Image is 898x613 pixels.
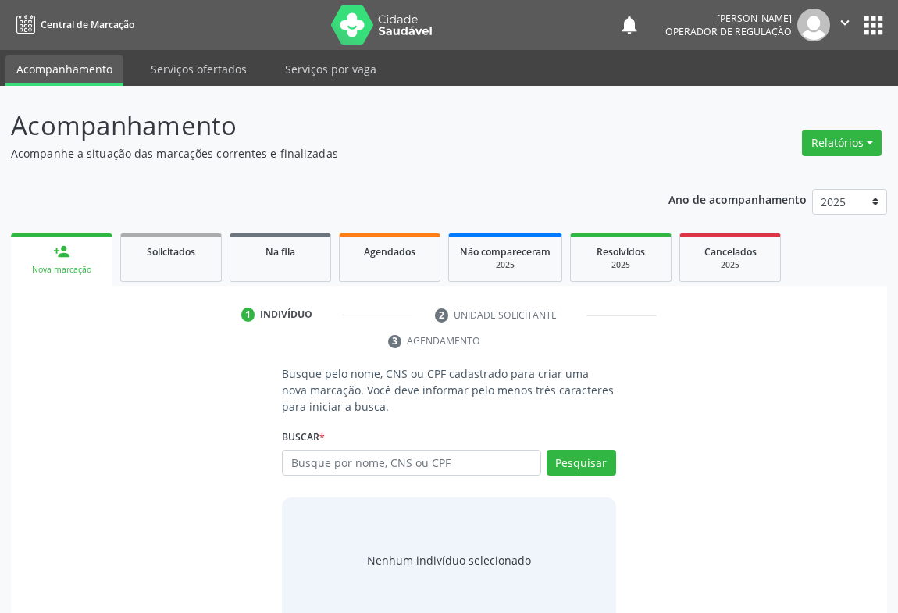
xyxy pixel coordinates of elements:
[282,365,616,415] p: Busque pelo nome, CNS ou CPF cadastrado para criar uma nova marcação. Você deve informar pelo men...
[547,450,616,476] button: Pesquisar
[11,12,134,37] a: Central de Marcação
[460,259,551,271] div: 2025
[460,245,551,258] span: Não compareceram
[282,426,325,450] label: Buscar
[668,189,807,208] p: Ano de acompanhamento
[22,264,102,276] div: Nova marcação
[41,18,134,31] span: Central de Marcação
[597,245,645,258] span: Resolvidos
[830,9,860,41] button: 
[582,259,660,271] div: 2025
[618,14,640,36] button: notifications
[665,25,792,38] span: Operador de regulação
[11,145,624,162] p: Acompanhe a situação das marcações correntes e finalizadas
[860,12,887,39] button: apps
[797,9,830,41] img: img
[665,12,792,25] div: [PERSON_NAME]
[147,245,195,258] span: Solicitados
[691,259,769,271] div: 2025
[274,55,387,83] a: Serviços por vaga
[260,308,312,322] div: Indivíduo
[53,243,70,260] div: person_add
[282,450,541,476] input: Busque por nome, CNS ou CPF
[367,552,531,568] div: Nenhum indivíduo selecionado
[265,245,295,258] span: Na fila
[241,308,255,322] div: 1
[836,14,853,31] i: 
[704,245,757,258] span: Cancelados
[11,106,624,145] p: Acompanhamento
[802,130,882,156] button: Relatórios
[140,55,258,83] a: Serviços ofertados
[364,245,415,258] span: Agendados
[5,55,123,86] a: Acompanhamento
